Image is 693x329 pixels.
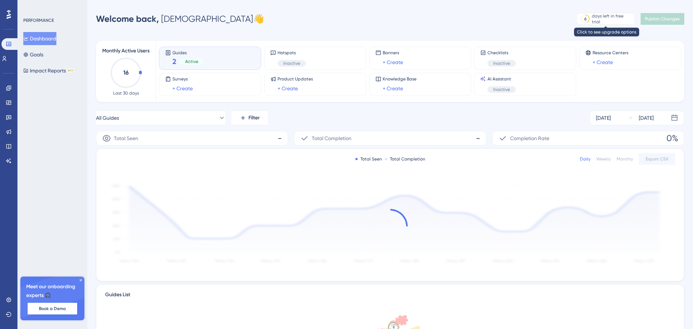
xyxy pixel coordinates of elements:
[23,17,54,23] div: PERFORMANCE
[639,153,675,165] button: Export CSV
[67,69,74,72] div: BETA
[493,60,510,66] span: Inactive
[355,156,382,162] div: Total Seen
[185,59,198,64] span: Active
[105,290,130,304] span: Guides List
[493,87,510,92] span: Inactive
[96,114,119,122] span: All Guides
[383,58,403,67] a: + Create
[96,13,264,25] div: [DEMOGRAPHIC_DATA] 👋
[278,84,298,93] a: + Create
[383,50,403,56] span: Banners
[596,156,611,162] div: Weekly
[476,132,480,144] span: -
[383,76,417,82] span: Knowledge Base
[639,114,654,122] div: [DATE]
[172,50,204,55] span: Guides
[278,76,313,82] span: Product Updates
[487,50,516,56] span: Checklists
[23,48,43,61] button: Goals
[23,32,56,45] button: Dashboard
[28,303,77,314] button: Book a Demo
[248,114,260,122] span: Filter
[102,47,150,55] span: Monthly Active Users
[278,50,306,56] span: Hotspots
[666,132,678,144] span: 0%
[123,69,129,76] text: 16
[641,13,684,25] button: Publish Changes
[172,84,193,93] a: + Create
[385,156,425,162] div: Total Completion
[584,16,587,22] div: 6
[596,114,611,122] div: [DATE]
[592,13,632,25] div: days left in free trial
[96,13,159,24] span: Welcome back,
[617,156,633,162] div: Monthly
[283,60,300,66] span: Inactive
[114,134,138,143] span: Total Seen
[96,111,226,125] button: All Guides
[580,156,590,162] div: Daily
[39,306,66,312] span: Book a Demo
[487,76,516,82] span: AI Assistant
[231,111,268,125] button: Filter
[645,16,680,22] span: Publish Changes
[278,132,282,144] span: -
[593,58,613,67] a: + Create
[312,134,351,143] span: Total Completion
[383,84,403,93] a: + Create
[172,56,176,67] span: 2
[510,134,549,143] span: Completion Rate
[172,76,193,82] span: Surveys
[23,64,74,77] button: Impact ReportsBETA
[26,282,79,300] span: Meet our onboarding experts 🎧
[646,156,669,162] span: Export CSV
[113,90,139,96] span: Last 30 days
[593,50,628,56] span: Resource Centers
